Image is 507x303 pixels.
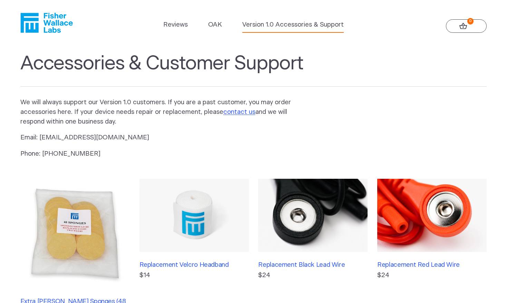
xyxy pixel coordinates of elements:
a: Reviews [163,20,188,30]
a: 0 [446,19,487,33]
a: contact us [223,109,255,115]
h1: Accessories & Customer Support [20,52,487,87]
img: Replacement Red Lead Wire [377,179,487,252]
p: We will always support our Version 1.0 customers. If you are a past customer, you may order acces... [20,98,302,127]
img: Extra Fisher Wallace Sponges (48 pack) [20,179,130,288]
h3: Replacement Red Lead Wire [377,261,487,269]
a: OAK [208,20,222,30]
a: Fisher Wallace [20,13,73,33]
p: $14 [139,271,249,280]
p: Phone: [PHONE_NUMBER] [20,149,302,159]
img: Replacement Black Lead Wire [258,179,368,252]
p: $24 [377,271,487,280]
strong: 0 [467,18,474,25]
img: Replacement Velcro Headband [139,179,249,252]
p: $24 [258,271,368,280]
h3: Replacement Velcro Headband [139,261,249,269]
a: Version 1.0 Accessories & Support [242,20,344,30]
p: Email: [EMAIL_ADDRESS][DOMAIN_NAME] [20,133,302,143]
h3: Replacement Black Lead Wire [258,261,368,269]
